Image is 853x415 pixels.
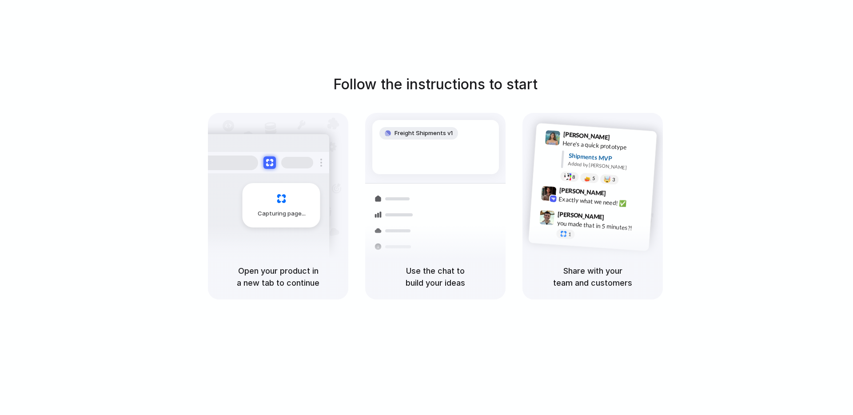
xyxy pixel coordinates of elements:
[613,134,631,144] span: 9:41 AM
[376,265,495,289] h5: Use the chat to build your ideas
[562,139,651,154] div: Here's a quick prototype
[533,265,652,289] h5: Share with your team and customers
[612,177,615,182] span: 3
[258,209,307,218] span: Capturing page
[568,160,650,173] div: Added by [PERSON_NAME]
[568,151,650,166] div: Shipments MVP
[609,190,627,200] span: 9:42 AM
[559,185,606,198] span: [PERSON_NAME]
[219,265,338,289] h5: Open your product in a new tab to continue
[557,219,646,234] div: you made that in 5 minutes?!
[563,129,610,142] span: [PERSON_NAME]
[333,74,538,95] h1: Follow the instructions to start
[607,213,625,224] span: 9:47 AM
[395,129,453,138] span: Freight Shipments v1
[592,176,595,181] span: 5
[604,176,611,183] div: 🤯
[572,175,575,180] span: 8
[558,195,647,210] div: Exactly what we need! ✅
[568,232,571,237] span: 1
[558,209,605,222] span: [PERSON_NAME]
